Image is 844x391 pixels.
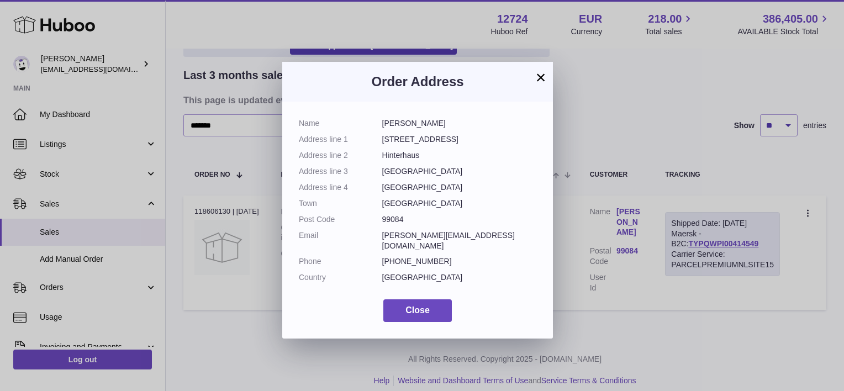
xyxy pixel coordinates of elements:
dt: Country [299,272,382,283]
button: × [534,71,547,84]
dt: Town [299,198,382,209]
dd: Hinterhaus [382,150,537,161]
dt: Address line 4 [299,182,382,193]
dt: Email [299,230,382,251]
dt: Address line 3 [299,166,382,177]
dt: Name [299,118,382,129]
dd: [STREET_ADDRESS] [382,134,537,145]
span: Close [405,305,430,315]
dd: [GEOGRAPHIC_DATA] [382,166,537,177]
dt: Address line 2 [299,150,382,161]
dd: [GEOGRAPHIC_DATA] [382,182,537,193]
dd: [GEOGRAPHIC_DATA] [382,198,537,209]
dd: 99084 [382,214,537,225]
dd: [PERSON_NAME] [382,118,537,129]
dt: Post Code [299,214,382,225]
dt: Address line 1 [299,134,382,145]
dd: [PHONE_NUMBER] [382,256,537,267]
dt: Phone [299,256,382,267]
button: Close [383,299,452,322]
h3: Order Address [299,73,536,91]
dd: [GEOGRAPHIC_DATA] [382,272,537,283]
dd: [PERSON_NAME][EMAIL_ADDRESS][DOMAIN_NAME] [382,230,537,251]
